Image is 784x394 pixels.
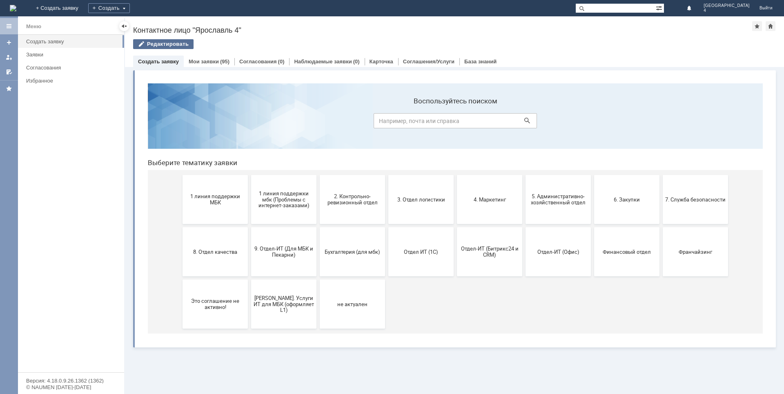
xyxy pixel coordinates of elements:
div: Скрыть меню [119,21,129,31]
div: Избранное [26,78,110,84]
a: Наблюдаемые заявки [294,58,352,65]
span: 5. Административно-хозяйственный отдел [387,116,447,129]
button: 8. Отдел качества [41,150,107,199]
button: Отдел ИТ (1С) [247,150,312,199]
div: Меню [26,22,41,31]
a: Согласования [23,61,122,74]
span: Расширенный поиск [656,4,664,11]
span: 9. Отдел-ИТ (Для МБК и Пекарни) [112,169,173,181]
button: 7. Служба безопасности [521,98,587,147]
span: Отдел-ИТ (Офис) [387,172,447,178]
button: не актуален [178,203,244,252]
span: 1 линия поддержки МБК [44,116,104,129]
a: Мои согласования [2,65,16,78]
span: не актуален [181,224,241,230]
a: Заявки [23,48,122,61]
span: Отдел ИТ (1С) [249,172,310,178]
button: 3. Отдел логистики [247,98,312,147]
a: Мои заявки [2,51,16,64]
button: 4. Маркетинг [316,98,381,147]
div: Заявки [26,51,119,58]
span: Это соглашение не активно! [44,221,104,233]
a: Согласования [239,58,277,65]
span: 7. Служба безопасности [524,119,584,125]
span: 3. Отдел логистики [249,119,310,125]
a: Соглашения/Услуги [403,58,454,65]
div: (0) [278,58,285,65]
button: Франчайзинг [521,150,587,199]
div: Создать заявку [26,38,119,45]
span: [PERSON_NAME]. Услуги ИТ для МБК (оформляет L1) [112,218,173,236]
span: 1 линия поддержки мбк (Проблемы с интернет-заказами) [112,113,173,132]
span: [GEOGRAPHIC_DATA] [704,3,750,8]
div: (0) [353,58,360,65]
button: Бухгалтерия (для мбк) [178,150,244,199]
span: 4 [704,8,750,13]
span: 2. Контрольно-ревизионный отдел [181,116,241,129]
a: База знаний [464,58,497,65]
input: Например, почта или справка [232,36,396,51]
span: Бухгалтерия (для мбк) [181,172,241,178]
button: Финансовый отдел [453,150,518,199]
label: Воспользуйтесь поиском [232,20,396,28]
button: 5. Административно-хозяйственный отдел [384,98,450,147]
span: 6. Закупки [455,119,516,125]
button: [PERSON_NAME]. Услуги ИТ для МБК (оформляет L1) [110,203,175,252]
button: 6. Закупки [453,98,518,147]
a: Создать заявку [2,36,16,49]
a: Мои заявки [189,58,219,65]
button: 1 линия поддержки МБК [41,98,107,147]
a: Создать заявку [23,35,122,48]
div: (95) [220,58,229,65]
span: Франчайзинг [524,172,584,178]
a: Создать заявку [138,58,179,65]
div: Согласования [26,65,119,71]
button: 9. Отдел-ИТ (Для МБК и Пекарни) [110,150,175,199]
div: © NAUMEN [DATE]-[DATE] [26,385,116,390]
header: Выберите тематику заявки [7,82,621,90]
div: Сделать домашней страницей [766,21,775,31]
span: Отдел-ИТ (Битрикс24 и CRM) [318,169,379,181]
img: logo [10,5,16,11]
span: 8. Отдел качества [44,172,104,178]
button: Отдел-ИТ (Битрикс24 и CRM) [316,150,381,199]
span: 4. Маркетинг [318,119,379,125]
button: 2. Контрольно-ревизионный отдел [178,98,244,147]
div: Создать [88,3,130,13]
a: Перейти на домашнюю страницу [10,5,16,11]
button: Это соглашение не активно! [41,203,107,252]
div: Добавить в избранное [752,21,762,31]
div: Контактное лицо "Ярославль 4" [133,26,752,34]
button: Отдел-ИТ (Офис) [384,150,450,199]
span: Финансовый отдел [455,172,516,178]
a: Карточка [370,58,393,65]
div: Версия: 4.18.0.9.26.1362 (1362) [26,378,116,383]
button: 1 линия поддержки мбк (Проблемы с интернет-заказами) [110,98,175,147]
